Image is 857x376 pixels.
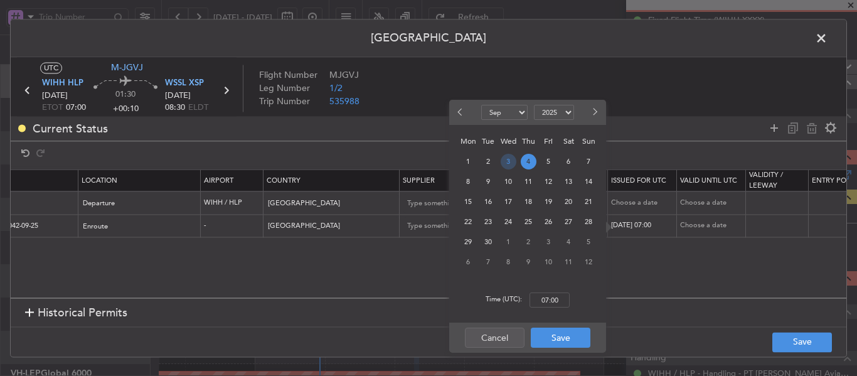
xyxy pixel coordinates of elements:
[460,254,476,270] span: 6
[558,151,578,171] div: 6-9-2025
[518,252,538,272] div: 9-10-2025
[538,252,558,272] div: 10-10-2025
[541,174,556,190] span: 12
[581,154,597,169] span: 7
[581,254,597,270] span: 12
[460,234,476,250] span: 29
[541,194,556,210] span: 19
[541,254,556,270] span: 10
[530,293,570,308] input: --:--
[481,214,496,230] span: 23
[558,191,578,212] div: 20-9-2025
[587,102,601,122] button: Next month
[454,102,468,122] button: Previous month
[611,176,666,185] span: Issued For Utc
[481,234,496,250] span: 30
[558,131,578,151] div: Sat
[680,176,737,185] span: Valid Until Utc
[518,171,538,191] div: 11-9-2025
[538,131,558,151] div: Fri
[561,194,577,210] span: 20
[538,151,558,171] div: 5-9-2025
[558,212,578,232] div: 27-9-2025
[518,131,538,151] div: Thu
[680,221,745,232] div: Choose a date
[538,232,558,252] div: 3-10-2025
[558,252,578,272] div: 11-10-2025
[578,171,599,191] div: 14-9-2025
[478,151,498,171] div: 2-9-2025
[498,171,518,191] div: 10-9-2025
[501,194,516,210] span: 17
[558,171,578,191] div: 13-9-2025
[578,151,599,171] div: 7-9-2025
[478,171,498,191] div: 9-9-2025
[478,191,498,212] div: 16-9-2025
[521,234,536,250] span: 2
[501,234,516,250] span: 1
[531,328,590,348] button: Save
[498,232,518,252] div: 1-10-2025
[518,151,538,171] div: 4-9-2025
[460,174,476,190] span: 8
[581,214,597,230] span: 28
[680,198,745,208] div: Choose a date
[478,252,498,272] div: 7-10-2025
[498,131,518,151] div: Wed
[561,154,577,169] span: 6
[538,191,558,212] div: 19-9-2025
[465,328,524,348] button: Cancel
[486,294,522,308] span: Time (UTC):
[611,221,676,232] div: [DATE] 07:00
[458,232,478,252] div: 29-9-2025
[578,212,599,232] div: 28-9-2025
[521,194,536,210] span: 18
[478,212,498,232] div: 23-9-2025
[481,154,496,169] span: 2
[578,191,599,212] div: 21-9-2025
[481,194,496,210] span: 16
[458,212,478,232] div: 22-9-2025
[541,154,556,169] span: 5
[581,174,597,190] span: 14
[578,252,599,272] div: 12-10-2025
[558,232,578,252] div: 4-10-2025
[749,171,783,191] span: Validity / Leeway
[458,191,478,212] div: 15-9-2025
[498,151,518,171] div: 3-9-2025
[561,214,577,230] span: 27
[460,194,476,210] span: 15
[478,131,498,151] div: Tue
[581,194,597,210] span: 21
[458,252,478,272] div: 6-10-2025
[460,154,476,169] span: 1
[521,154,536,169] span: 4
[538,212,558,232] div: 26-9-2025
[541,214,556,230] span: 26
[481,105,528,120] select: Select month
[458,171,478,191] div: 8-9-2025
[521,254,536,270] span: 9
[541,234,556,250] span: 3
[518,232,538,252] div: 2-10-2025
[518,212,538,232] div: 25-9-2025
[458,151,478,171] div: 1-9-2025
[561,234,577,250] span: 4
[458,131,478,151] div: Mon
[578,131,599,151] div: Sun
[772,332,832,352] button: Save
[538,171,558,191] div: 12-9-2025
[501,214,516,230] span: 24
[501,254,516,270] span: 8
[501,174,516,190] span: 10
[498,252,518,272] div: 8-10-2025
[498,191,518,212] div: 17-9-2025
[521,214,536,230] span: 25
[521,174,536,190] span: 11
[611,198,676,208] div: Choose a date
[561,174,577,190] span: 13
[498,212,518,232] div: 24-9-2025
[481,254,496,270] span: 7
[581,234,597,250] span: 5
[578,232,599,252] div: 5-10-2025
